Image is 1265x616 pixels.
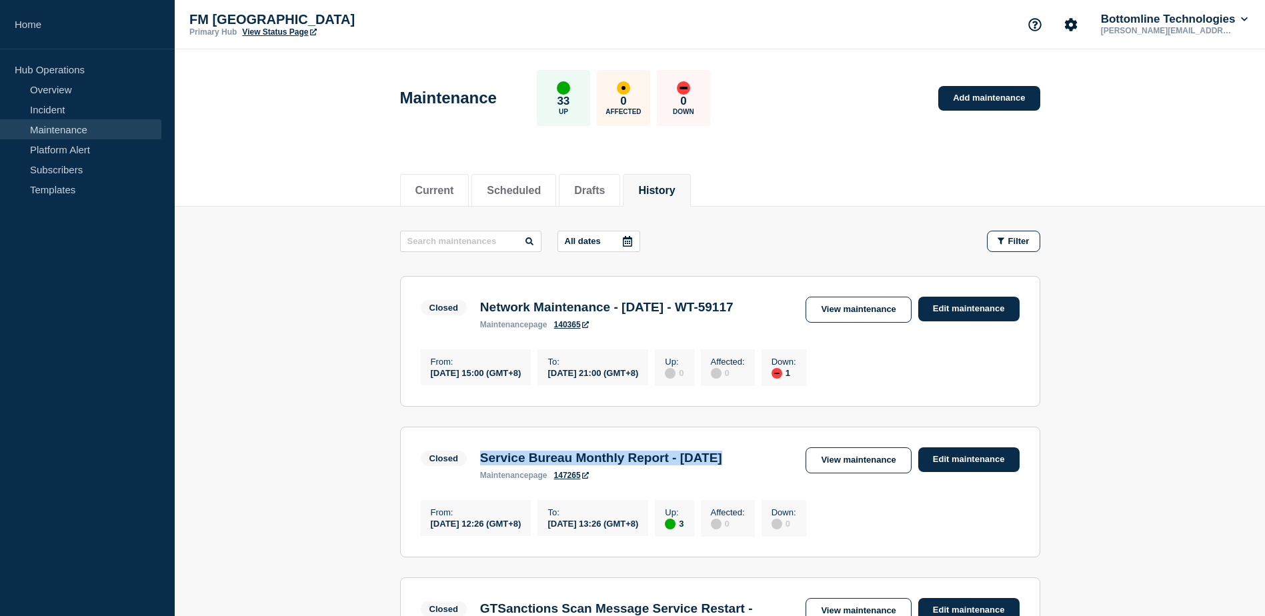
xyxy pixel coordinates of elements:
button: Filter [987,231,1040,252]
a: Edit maintenance [918,447,1020,472]
button: Account settings [1057,11,1085,39]
span: maintenance [480,471,529,480]
div: disabled [711,519,722,529]
p: page [480,320,547,329]
div: [DATE] 13:26 (GMT+8) [547,517,638,529]
p: FM [GEOGRAPHIC_DATA] [189,12,456,27]
p: Down [673,108,694,115]
p: Affected [605,108,641,115]
p: Primary Hub [189,27,237,37]
a: View maintenance [806,447,911,473]
button: All dates [557,231,640,252]
button: Support [1021,11,1049,39]
button: History [638,185,675,197]
p: Up : [665,357,684,367]
button: Drafts [574,185,605,197]
a: View maintenance [806,297,911,323]
p: To : [547,357,638,367]
div: Closed [429,453,458,463]
div: Closed [429,303,458,313]
div: disabled [772,519,782,529]
div: [DATE] 15:00 (GMT+8) [431,367,521,378]
p: To : [547,507,638,517]
p: Up : [665,507,684,517]
p: Up [559,108,568,115]
a: Edit maintenance [918,297,1020,321]
h3: Service Bureau Monthly Report - [DATE] [480,451,722,465]
a: View Status Page [242,27,316,37]
button: Bottomline Technologies [1098,13,1250,26]
p: From : [431,357,521,367]
p: page [480,471,547,480]
div: up [557,81,570,95]
input: Search maintenances [400,231,541,252]
p: 0 [620,95,626,108]
button: Scheduled [487,185,541,197]
span: maintenance [480,320,529,329]
div: disabled [665,368,676,379]
span: Filter [1008,236,1030,246]
button: Current [415,185,454,197]
p: [PERSON_NAME][EMAIL_ADDRESS][PERSON_NAME][DOMAIN_NAME] [1098,26,1237,35]
p: From : [431,507,521,517]
p: Down : [772,357,796,367]
div: up [665,519,676,529]
div: [DATE] 21:00 (GMT+8) [547,367,638,378]
div: 0 [772,517,796,529]
h1: Maintenance [400,89,497,107]
div: down [772,368,782,379]
p: 0 [680,95,686,108]
a: 140365 [554,320,589,329]
div: Closed [429,604,458,614]
div: 0 [711,367,745,379]
h3: Network Maintenance - [DATE] - WT-59117 [480,300,734,315]
p: Affected : [711,507,745,517]
div: affected [617,81,630,95]
p: Down : [772,507,796,517]
div: down [677,81,690,95]
a: Add maintenance [938,86,1040,111]
div: 3 [665,517,684,529]
p: All dates [565,236,601,246]
div: 0 [665,367,684,379]
p: Affected : [711,357,745,367]
div: [DATE] 12:26 (GMT+8) [431,517,521,529]
div: 1 [772,367,796,379]
a: 147265 [554,471,589,480]
div: 0 [711,517,745,529]
p: 33 [557,95,569,108]
div: disabled [711,368,722,379]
